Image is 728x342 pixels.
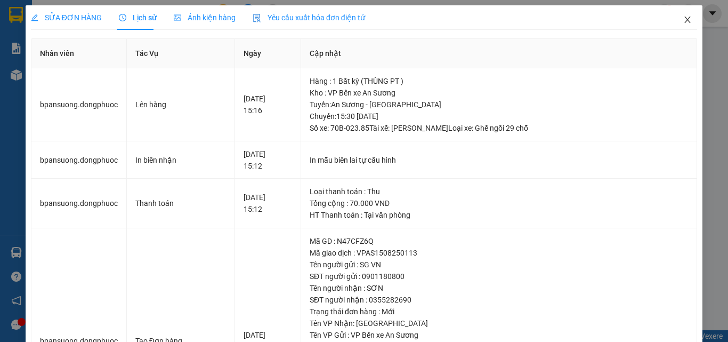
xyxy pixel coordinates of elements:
[310,197,688,209] div: Tổng cộng : 70.000 VND
[310,329,688,341] div: Tên VP Gửi : VP Bến xe An Sương
[310,317,688,329] div: Tên VP Nhận: [GEOGRAPHIC_DATA]
[244,93,292,116] div: [DATE] 15:16
[310,154,688,166] div: In mẫu biên lai tự cấu hình
[310,87,688,99] div: Kho : VP Bến xe An Sương
[31,179,127,228] td: bpansuong.dongphuoc
[135,197,226,209] div: Thanh toán
[31,68,127,141] td: bpansuong.dongphuoc
[310,209,688,221] div: HT Thanh toán : Tại văn phòng
[253,14,261,22] img: icon
[310,99,688,134] div: Tuyến : An Sương - [GEOGRAPHIC_DATA] Chuyến: 15:30 [DATE] Số xe: 70B-023.85 Tài xế: [PERSON_NAME]...
[244,148,292,172] div: [DATE] 15:12
[310,186,688,197] div: Loại thanh toán : Thu
[253,13,365,22] span: Yêu cầu xuất hóa đơn điện tử
[310,259,688,271] div: Tên người gửi : SG VN
[310,294,688,306] div: SĐT người nhận : 0355282690
[673,5,702,35] button: Close
[310,271,688,282] div: SĐT người gửi : 0901180800
[310,306,688,317] div: Trạng thái đơn hàng : Mới
[174,13,236,22] span: Ảnh kiện hàng
[31,141,127,179] td: bpansuong.dongphuoc
[119,13,157,22] span: Lịch sử
[301,39,697,68] th: Cập nhật
[310,75,688,87] div: Hàng : 1 Bất kỳ (THÙNG PT )
[31,39,127,68] th: Nhân viên
[174,14,181,21] span: picture
[683,15,692,24] span: close
[31,14,38,21] span: edit
[119,14,126,21] span: clock-circle
[31,13,102,22] span: SỬA ĐƠN HÀNG
[244,192,292,215] div: [DATE] 15:12
[135,99,226,110] div: Lên hàng
[310,282,688,294] div: Tên người nhận : SƠN
[310,247,688,259] div: Mã giao dịch : VPAS1508250113
[310,235,688,247] div: Mã GD : N47CFZ6Q
[135,154,226,166] div: In biên nhận
[235,39,301,68] th: Ngày
[127,39,235,68] th: Tác Vụ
